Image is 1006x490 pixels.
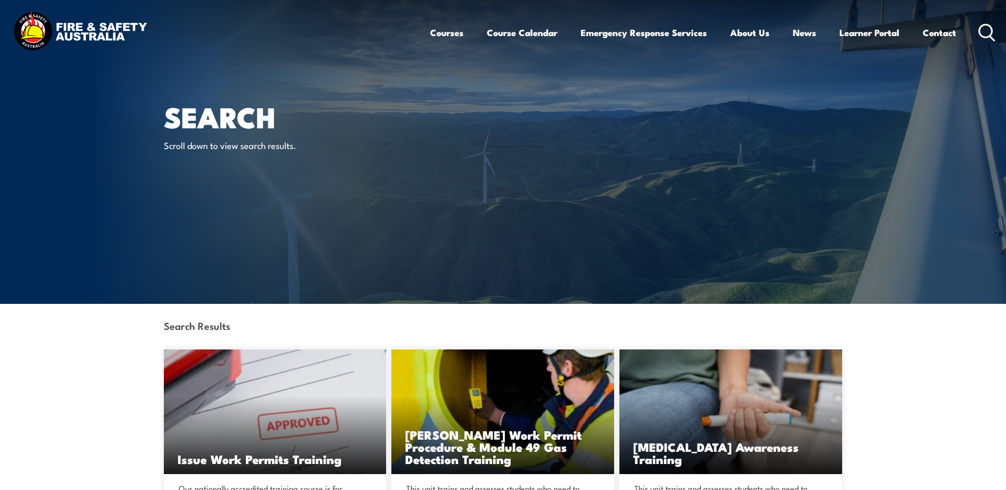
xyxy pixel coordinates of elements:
h3: [PERSON_NAME] Work Permit Procedure & Module 49 Gas Detection Training [405,428,600,465]
h3: [MEDICAL_DATA] Awareness Training [633,441,828,465]
a: Issue Work Permits Training [164,349,387,474]
p: Scroll down to view search results. [164,139,357,151]
a: About Us [730,19,769,47]
img: Issue Work Permits [164,349,387,474]
h1: Search [164,104,426,129]
a: [PERSON_NAME] Work Permit Procedure & Module 49 Gas Detection Training [391,349,614,474]
a: [MEDICAL_DATA] Awareness Training [619,349,842,474]
strong: Search Results [164,318,230,332]
a: Courses [430,19,463,47]
h3: Issue Work Permits Training [178,453,373,465]
a: Emergency Response Services [581,19,707,47]
a: News [793,19,816,47]
a: Course Calendar [487,19,557,47]
img: Anaphylaxis Awareness TRAINING [619,349,842,474]
a: Learner Portal [839,19,899,47]
a: Contact [923,19,956,47]
img: Santos Work Permit Procedure & Module 49 Gas Detection Training (1) [391,349,614,474]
